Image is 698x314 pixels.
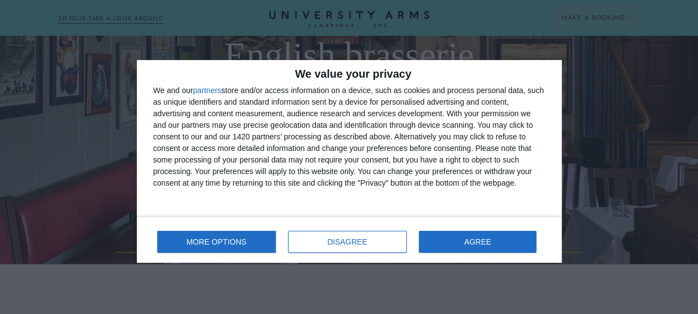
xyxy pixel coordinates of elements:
button: DISAGREE [288,231,407,253]
div: We and our store and/or access information on a device, such as cookies and process personal data... [153,85,545,189]
div: qc-cmp2-ui [137,60,562,263]
button: partners [193,86,221,94]
span: MORE OPTIONS [187,238,247,246]
span: DISAGREE [327,238,367,246]
h2: We value your privacy [153,68,545,79]
button: AGREE [419,231,537,253]
button: MORE OPTIONS [157,231,276,253]
span: AGREE [464,238,491,246]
